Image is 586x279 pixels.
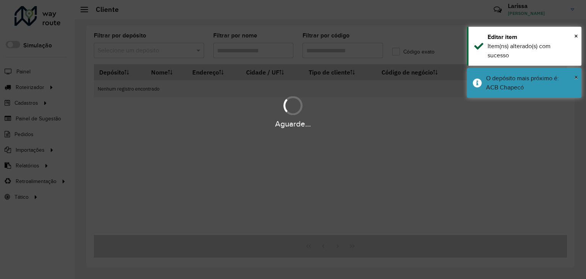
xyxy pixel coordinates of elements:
[574,30,578,42] button: Close
[488,42,576,60] div: Item(ns) alterado(s) com sucesso
[574,32,578,40] span: ×
[574,73,578,81] span: ×
[488,32,576,42] div: Editar item
[574,71,578,83] button: Close
[486,74,576,92] div: O depósito mais próximo é: ACB Chapecó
